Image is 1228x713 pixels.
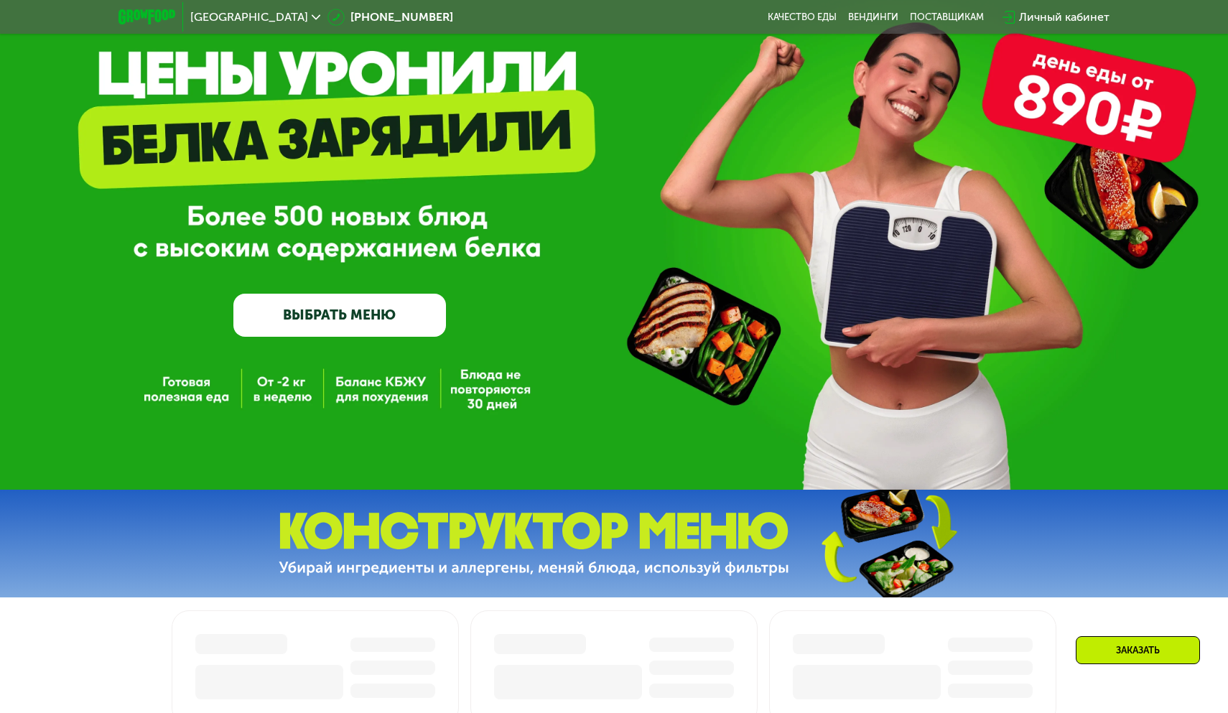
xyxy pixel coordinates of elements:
[233,294,446,336] a: ВЫБРАТЬ МЕНЮ
[1076,636,1200,664] div: Заказать
[848,11,898,23] a: Вендинги
[1019,9,1110,26] div: Личный кабинет
[768,11,837,23] a: Качество еды
[190,11,308,23] span: [GEOGRAPHIC_DATA]
[910,11,984,23] div: поставщикам
[327,9,453,26] a: [PHONE_NUMBER]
